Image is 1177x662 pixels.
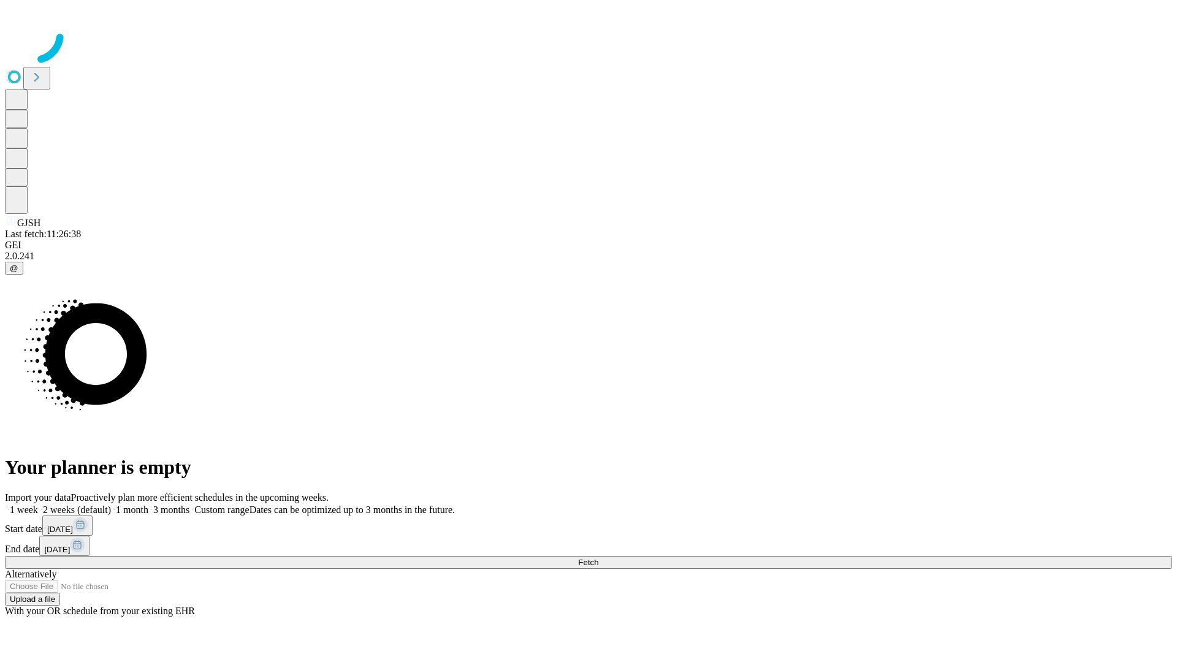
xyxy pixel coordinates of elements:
[10,504,38,515] span: 1 week
[578,558,598,567] span: Fetch
[43,504,111,515] span: 2 weeks (default)
[5,492,71,503] span: Import your data
[5,536,1172,556] div: End date
[5,556,1172,569] button: Fetch
[5,456,1172,479] h1: Your planner is empty
[71,492,329,503] span: Proactively plan more efficient schedules in the upcoming weeks.
[44,545,70,554] span: [DATE]
[249,504,455,515] span: Dates can be optimized up to 3 months in the future.
[47,525,73,534] span: [DATE]
[5,516,1172,536] div: Start date
[116,504,148,515] span: 1 month
[194,504,249,515] span: Custom range
[5,229,81,239] span: Last fetch: 11:26:38
[5,251,1172,262] div: 2.0.241
[39,536,90,556] button: [DATE]
[5,262,23,275] button: @
[10,264,18,273] span: @
[153,504,189,515] span: 3 months
[5,240,1172,251] div: GEI
[42,516,93,536] button: [DATE]
[5,606,195,616] span: With your OR schedule from your existing EHR
[5,593,60,606] button: Upload a file
[5,569,56,579] span: Alternatively
[17,218,40,228] span: GJSH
